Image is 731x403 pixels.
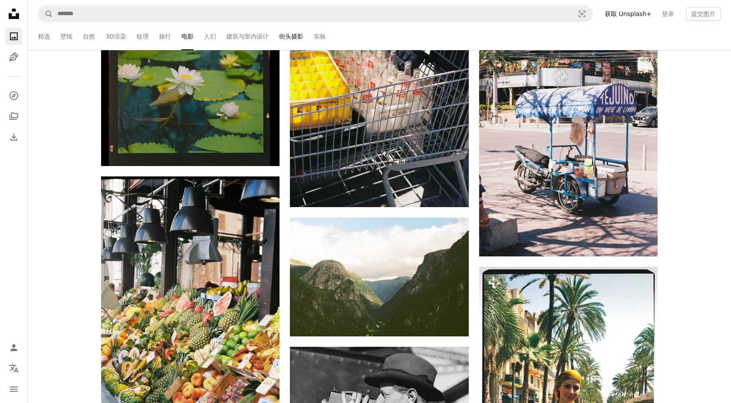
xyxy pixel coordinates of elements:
font: 3D渲染 [105,33,126,40]
a: 获取 Unsplash+ [600,7,657,21]
button: 语言 [5,360,22,377]
a: 照片 [5,28,22,45]
a: 登录 / 注册 [5,339,22,356]
a: 纹理 [137,22,149,50]
font: 纹理 [137,33,149,40]
a: 建筑与室内设计 [226,22,269,50]
a: 山谷景色，背景为群山 [290,273,468,281]
button: 视觉搜索 [572,6,592,22]
button: 搜索 Unsplash [38,6,53,22]
button: 提交图片 [686,7,721,21]
a: 市场摊位上陈列着大量新鲜水果和蔬菜。 [101,306,280,313]
a: 池塘里盛开的白色睡莲 [101,75,280,83]
img: 山谷景色，背景为群山 [290,217,468,336]
a: 精选 [38,22,50,50]
font: 登录 [662,10,674,17]
a: 插图 [5,48,22,66]
font: 提交图片 [691,10,715,17]
a: 实验 [314,22,326,50]
font: 旅行 [159,33,171,40]
font: 精选 [38,33,50,40]
font: 街头摄影 [279,33,303,40]
a: 装满空玻璃瓶和黄色板条箱的购物车 [290,70,468,77]
a: 街头摄影 [279,22,303,50]
a: 自然 [83,22,95,50]
a: 摩托车手推车卖加青柠的特胡伊诺 [479,119,658,127]
a: 人们 [204,22,216,50]
a: 登录 [657,7,679,21]
font: 实验 [314,33,326,40]
a: 收藏 [5,108,22,125]
a: 探索 [5,87,22,104]
font: 建筑与室内设计 [226,33,269,40]
button: 菜单 [5,381,22,398]
a: 旅行 [159,22,171,50]
font: 获取 Unsplash+ [605,10,652,17]
a: 壁纸 [60,22,73,50]
font: 人们 [204,33,216,40]
form: 在全站范围内查找视觉效果 [38,5,593,22]
a: 下载历史记录 [5,128,22,146]
font: 自然 [83,33,95,40]
font: 壁纸 [60,33,73,40]
a: 3D渲染 [105,22,126,50]
a: 首页 — Unsplash [5,5,22,24]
